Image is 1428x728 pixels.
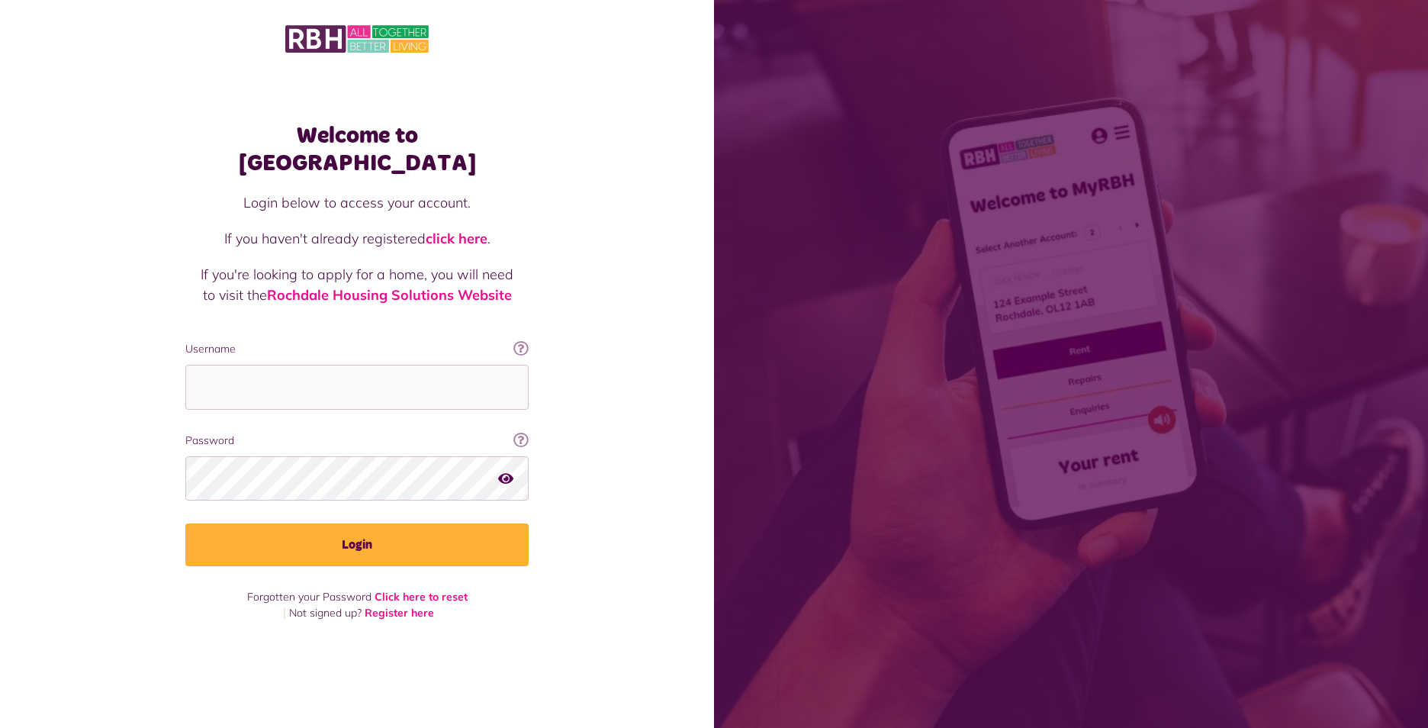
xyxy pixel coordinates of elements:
[185,341,529,357] label: Username
[185,433,529,449] label: Password
[365,606,434,620] a: Register here
[185,122,529,177] h1: Welcome to [GEOGRAPHIC_DATA]
[267,286,512,304] a: Rochdale Housing Solutions Website
[185,523,529,566] button: Login
[201,264,513,305] p: If you're looking to apply for a home, you will need to visit the
[285,23,429,55] img: MyRBH
[247,590,371,604] span: Forgotten your Password
[289,606,362,620] span: Not signed up?
[426,230,487,247] a: click here
[201,192,513,213] p: Login below to access your account.
[375,590,468,604] a: Click here to reset
[201,228,513,249] p: If you haven't already registered .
